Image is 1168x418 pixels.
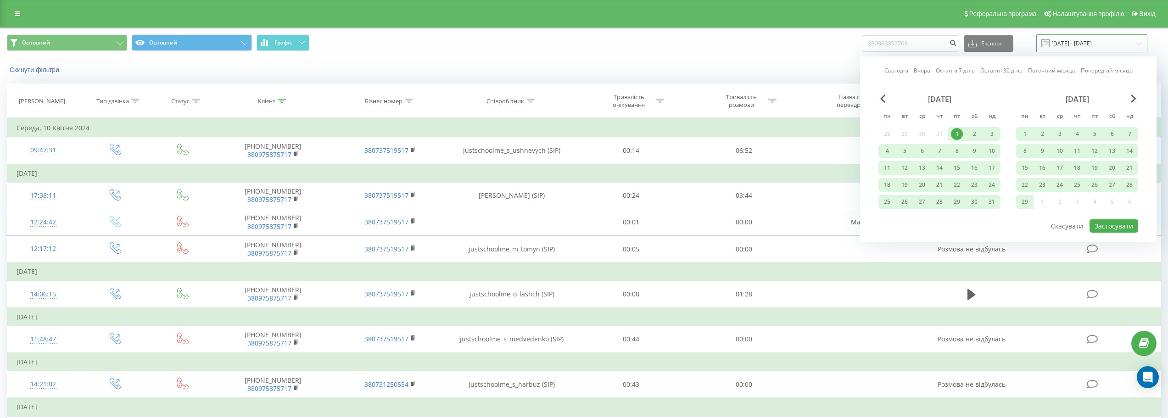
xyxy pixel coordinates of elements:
[950,110,964,124] abbr: п’ятниця
[1086,178,1103,192] div: пт 26 лют 2016 р.
[1088,110,1101,124] abbr: п’ятниця
[983,178,1000,192] div: нд 24 січ 2016 р.
[364,217,408,226] a: 380737519517
[966,195,983,209] div: сб 30 січ 2016 р.
[881,196,893,208] div: 25
[1106,179,1118,191] div: 27
[916,162,928,174] div: 13
[365,97,402,105] div: Бізнес номер
[575,137,687,164] td: 00:14
[1140,10,1156,17] span: Вихід
[933,145,945,157] div: 7
[898,110,911,124] abbr: вівторок
[951,128,963,140] div: 1
[1137,366,1159,388] div: Open Intercom Messenger
[986,196,998,208] div: 31
[968,162,980,174] div: 16
[915,110,929,124] abbr: середа
[7,164,1161,183] td: [DATE]
[247,249,291,257] a: 380975875717
[449,182,575,209] td: [PERSON_NAME] (SIP)
[1121,178,1138,192] div: нд 28 лют 2016 р.
[913,161,931,175] div: ср 13 січ 2016 р.
[247,222,291,231] a: 380975875717
[1103,161,1121,175] div: сб 20 лют 2016 р.
[951,196,963,208] div: 29
[878,178,896,192] div: пн 18 січ 2016 р.
[1051,178,1068,192] div: ср 24 лют 2016 р.
[1051,144,1068,158] div: ср 10 лют 2016 р.
[1123,162,1135,174] div: 21
[1051,161,1068,175] div: ср 17 лют 2016 р.
[247,195,291,204] a: 380975875717
[1051,127,1068,141] div: ср 3 лют 2016 р.
[364,245,408,253] a: 380737519517
[1123,145,1135,157] div: 14
[575,182,687,209] td: 00:24
[214,236,331,263] td: [PHONE_NUMBER]
[986,162,998,174] div: 17
[687,371,800,398] td: 00:00
[17,187,70,205] div: 17:38:11
[604,93,654,109] div: Тривалість очікування
[986,179,998,191] div: 24
[1103,127,1121,141] div: сб 6 лют 2016 р.
[214,281,331,308] td: [PHONE_NUMBER]
[1068,161,1086,175] div: чт 18 лют 2016 р.
[986,145,998,157] div: 10
[364,146,408,155] a: 380737519517
[881,162,893,174] div: 11
[966,127,983,141] div: сб 2 січ 2016 р.
[951,162,963,174] div: 15
[1070,110,1084,124] abbr: четвер
[1090,219,1138,233] button: Застосувати
[880,95,886,103] span: Previous Month
[364,380,408,389] a: 380731250554
[1123,179,1135,191] div: 28
[1052,10,1124,17] span: Налаштування профілю
[969,10,1037,17] span: Реферальна програма
[1121,144,1138,158] div: нд 14 лют 2016 р.
[1086,161,1103,175] div: пт 19 лют 2016 р.
[449,236,575,263] td: justschoolme_m_tomyn (SIP)
[1054,145,1066,157] div: 10
[486,97,524,105] div: Співробітник
[881,179,893,191] div: 18
[7,308,1161,326] td: [DATE]
[575,209,687,235] td: 00:01
[983,161,1000,175] div: нд 17 січ 2016 р.
[1071,145,1083,157] div: 11
[1035,110,1049,124] abbr: вівторок
[931,161,948,175] div: чт 14 січ 2016 р.
[980,66,1023,75] a: Останні 30 днів
[7,119,1161,137] td: Середа, 10 Квітня 2024
[1046,219,1088,233] button: Скасувати
[449,137,575,164] td: justschoolme_s_ushnevych (SIP)
[17,240,70,258] div: 12:17:12
[247,339,291,347] a: 380975875717
[687,281,800,308] td: 01:28
[948,195,966,209] div: пт 29 січ 2016 р.
[1019,128,1031,140] div: 1
[832,93,881,109] div: Назва схеми переадресації
[1034,144,1051,158] div: вт 9 лют 2016 р.
[1034,161,1051,175] div: вт 16 лют 2016 р.
[449,281,575,308] td: justschoolme_o_lashch (SIP)
[968,196,980,208] div: 30
[1068,127,1086,141] div: чт 4 лют 2016 р.
[7,66,64,74] button: Скинути фільтри
[1018,110,1032,124] abbr: понеділок
[575,326,687,353] td: 00:44
[983,195,1000,209] div: нд 31 січ 2016 р.
[936,66,975,75] a: Останні 7 днів
[1086,144,1103,158] div: пт 12 лют 2016 р.
[274,39,292,46] span: Графік
[1123,110,1136,124] abbr: неділя
[913,144,931,158] div: ср 6 січ 2016 р.
[933,179,945,191] div: 21
[7,398,1161,416] td: [DATE]
[916,196,928,208] div: 27
[913,195,931,209] div: ср 27 січ 2016 р.
[983,127,1000,141] div: нд 3 січ 2016 р.
[948,127,966,141] div: пт 1 січ 2016 р.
